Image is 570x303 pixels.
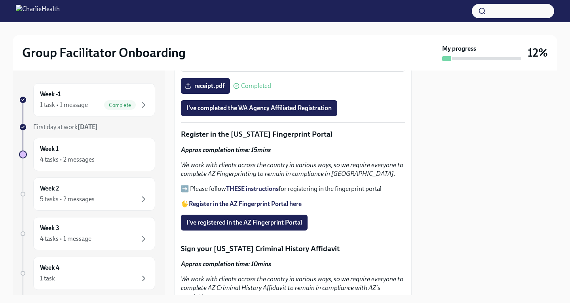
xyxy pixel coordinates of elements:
[16,5,60,17] img: CharlieHealth
[40,195,95,204] div: 5 tasks • 2 messages
[40,234,91,243] div: 4 tasks • 1 message
[241,83,271,89] span: Completed
[181,200,405,208] p: 🖐️
[19,83,155,116] a: Week -11 task • 1 messageComplete
[19,257,155,290] a: Week 41 task
[19,123,155,131] a: First day at work[DATE]
[186,104,332,112] span: I've completed the WA Agency Affiliated Registration
[181,215,308,231] button: I've registered in the AZ Fingerprint Portal
[181,244,405,254] p: Sign your [US_STATE] Criminal History Affidavit
[78,123,98,131] strong: [DATE]
[181,146,271,154] strong: Approx completion time: 15mins
[40,90,61,99] h6: Week -1
[181,129,405,139] p: Register in the [US_STATE] Fingerprint Portal
[40,224,59,232] h6: Week 3
[19,177,155,211] a: Week 25 tasks • 2 messages
[181,78,230,94] label: receipt.pdf
[40,101,88,109] div: 1 task • 1 message
[40,145,59,153] h6: Week 1
[181,100,337,116] button: I've completed the WA Agency Affiliated Registration
[22,45,186,61] h2: Group Facilitator Onboarding
[226,185,279,192] a: THESE instructions
[442,44,476,53] strong: My progress
[19,138,155,171] a: Week 14 tasks • 2 messages
[104,102,136,108] span: Complete
[40,155,95,164] div: 4 tasks • 2 messages
[528,46,548,60] h3: 12%
[181,275,403,300] em: We work with clients across the country in various ways, so we require everyone to complete AZ Cr...
[181,260,271,268] strong: Approx completion time: 10mins
[40,263,59,272] h6: Week 4
[189,200,302,208] a: Register in the AZ Fingerprint Portal here
[186,82,224,90] span: receipt.pdf
[181,161,403,177] em: We work with clients across the country in various ways, so we require everyone to complete AZ Fi...
[181,185,405,193] p: ➡️ Please follow for registering in the fingerprint portal
[40,184,59,193] h6: Week 2
[40,274,55,283] div: 1 task
[19,217,155,250] a: Week 34 tasks • 1 message
[33,123,98,131] span: First day at work
[186,219,302,227] span: I've registered in the AZ Fingerprint Portal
